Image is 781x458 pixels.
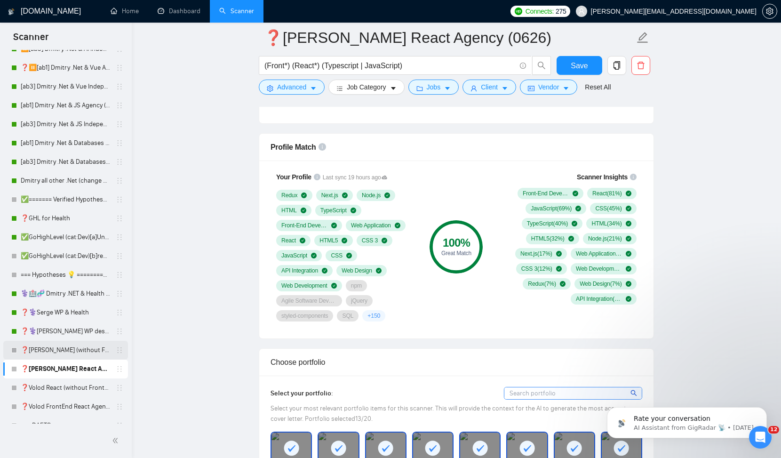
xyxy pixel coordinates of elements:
[538,82,559,92] span: Vendor
[271,389,333,397] span: Select your portfolio:
[21,77,110,96] a: [ab3] Dmitry .Net & Vue Independent (change 2.18)
[21,416,110,435] a: === DAFTS ===============
[626,266,631,272] span: check-circle
[336,85,343,92] span: bars
[533,61,550,70] span: search
[362,237,378,244] span: CSS 3
[328,80,404,95] button: barsJob Categorycaret-down
[6,30,56,50] span: Scanner
[320,207,347,214] span: TypeScript
[521,265,552,273] span: CSS 3 ( 12 %)
[502,85,508,92] span: caret-down
[264,60,516,72] input: Search Freelance Jobs...
[259,80,325,95] button: settingAdvancedcaret-down
[21,397,110,416] a: ❓Volod FrontEnd React Agency (check 03-24)
[111,7,139,15] a: homeHome
[301,208,306,213] span: check-circle
[768,426,779,434] span: 12
[116,215,123,222] span: holder
[626,296,631,302] span: check-circle
[21,360,110,378] a: ❓[PERSON_NAME] React Agency (0626)
[116,328,123,335] span: holder
[271,404,630,423] span: Select your most relevant portfolio items for this scanner. This will provide the context for the...
[749,426,772,449] iframe: Intercom live chat
[578,8,585,15] span: user
[382,238,387,243] span: check-circle
[314,174,320,180] span: info-circle
[116,384,123,392] span: holder
[520,80,577,95] button: idcardVendorcaret-down
[607,56,626,75] button: copy
[116,64,123,72] span: holder
[560,281,566,287] span: check-circle
[301,193,307,198] span: check-circle
[556,6,566,16] span: 275
[520,250,552,257] span: Next.js ( 17 %)
[116,271,123,279] span: holder
[430,237,483,249] div: 100 %
[281,282,327,289] span: Web Development
[219,7,254,15] a: searchScanner
[626,191,631,196] span: check-circle
[556,266,562,272] span: check-circle
[427,82,441,92] span: Jobs
[281,267,318,274] span: API Integration
[630,174,637,180] span: info-circle
[595,205,622,212] span: CSS ( 45 %)
[323,173,388,182] span: Last sync 19 hours ago
[632,61,650,70] span: delete
[342,193,348,198] span: check-circle
[281,312,328,320] span: styled-components
[531,205,572,212] span: JavaScript ( 69 %)
[331,223,337,228] span: check-circle
[116,121,123,128] span: holder
[321,192,338,199] span: Next.js
[21,153,110,171] a: [ab3] Dmitry .Net & Databases Independent (change 2.18)
[116,346,123,354] span: holder
[531,235,565,242] span: HTML5 ( 32 %)
[116,290,123,297] span: holder
[116,233,123,241] span: holder
[21,171,110,190] a: Dmitry all other .Net (change 2.13, cover change 5.18)
[762,8,777,15] a: setting
[281,207,297,214] span: HTML
[367,312,380,320] span: + 150
[116,196,123,203] span: holder
[395,223,400,228] span: check-circle
[264,26,635,49] input: Scanner name...
[281,222,327,229] span: Front-End Development
[342,312,353,320] span: SQL
[416,85,423,92] span: folder
[276,173,311,181] span: Your Profile
[557,56,602,75] button: Save
[470,85,477,92] span: user
[526,6,554,16] span: Connects:
[300,238,305,243] span: check-circle
[591,220,622,227] span: HTML ( 34 %)
[346,253,352,258] span: check-circle
[626,221,631,226] span: check-circle
[21,247,110,265] a: ✅GoHighLevel (cat:Dev)[b]regular font
[8,4,15,19] img: logo
[281,297,337,305] span: Agile Software Development
[311,253,317,258] span: check-circle
[588,235,622,242] span: Node.js ( 21 %)
[21,303,110,322] a: ❓⚕️Serge WP & Health
[515,8,522,15] img: upwork-logo.png
[277,82,306,92] span: Advanced
[116,139,123,147] span: holder
[21,209,110,228] a: ❓GHL for Health
[762,4,777,19] button: setting
[21,265,110,284] a: === Hypotheses 💡 ============
[116,403,123,410] span: holder
[319,143,326,151] span: info-circle
[444,85,451,92] span: caret-down
[112,436,121,445] span: double-left
[575,206,581,211] span: check-circle
[322,268,327,273] span: check-circle
[21,378,110,397] a: ❓Volod React (without Front) Agency
[21,115,110,134] a: [ab3] Dmitry .Net & JS Independent (change 2.18)
[626,251,631,257] span: check-circle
